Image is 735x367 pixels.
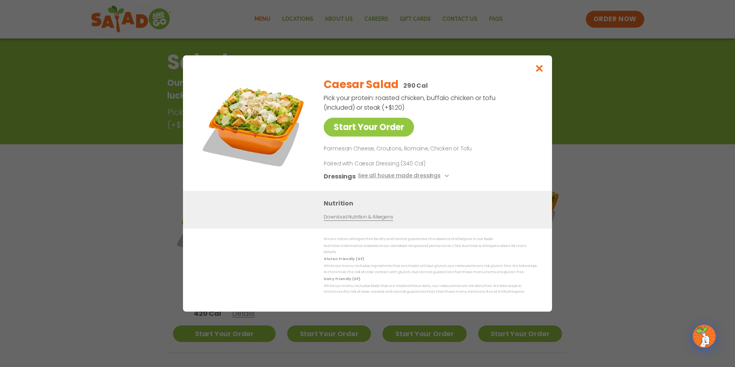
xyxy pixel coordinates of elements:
[403,81,428,90] p: 290 Cal
[324,277,360,281] strong: Dairy Friendly (DF)
[324,160,466,168] p: Paired with Caesar Dressing (340 Cal)
[324,236,537,242] p: We are not an allergen free facility and cannot guarantee the absence of allergens in our foods.
[324,283,537,295] p: While our menu includes foods that are made without dairy, our restaurants are not dairy free. We...
[324,93,497,112] p: Pick your protein: roasted chicken, buffalo chicken or tofu (included) or steak (+$1.20)
[324,263,537,275] p: While our menu includes ingredients that are made without gluten, our restaurants are not gluten ...
[324,199,540,208] h3: Nutrition
[324,77,399,93] h2: Caesar Salad
[324,144,534,153] p: Parmesan Cheese, Croutons, Romaine, Chicken or Tofu
[324,118,414,137] a: Start Your Order
[324,172,356,181] h3: Dressings
[693,325,715,347] img: wpChatIcon
[200,71,308,178] img: Featured product photo for Caesar Salad
[527,55,552,81] button: Close modal
[324,257,364,261] strong: Gluten Friendly (GF)
[324,243,537,255] p: Nutrition information is based on our standard recipes and portion sizes. Click Nutrition & Aller...
[358,172,451,181] button: See all house made dressings
[324,214,393,221] a: Download Nutrition & Allergens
